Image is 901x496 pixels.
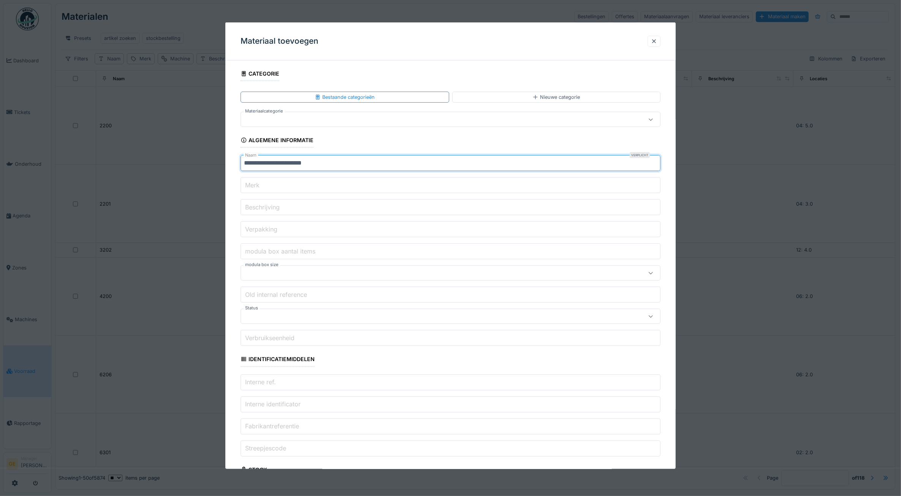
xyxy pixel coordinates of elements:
[244,246,317,255] label: modula box aantal items
[241,36,318,46] h3: Materiaal toevoegen
[315,93,375,101] div: Bestaande categorieën
[244,399,302,408] label: Interne identificator
[244,180,261,189] label: Merk
[244,443,288,452] label: Streepjescode
[241,68,280,81] div: Categorie
[244,421,301,430] label: Fabrikantreferentie
[244,305,260,311] label: Status
[241,464,268,477] div: Stock
[244,202,281,211] label: Beschrijving
[244,333,296,342] label: Verbruikseenheid
[244,261,280,268] label: modula box size
[241,135,314,147] div: Algemene informatie
[244,152,258,158] label: Naam
[244,290,309,299] label: Old internal reference
[241,353,315,366] div: Identificatiemiddelen
[244,108,285,114] label: Materiaalcategorie
[630,152,650,158] div: Verplicht
[532,93,580,101] div: Nieuwe categorie
[244,377,277,386] label: Interne ref.
[244,224,279,233] label: Verpakking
